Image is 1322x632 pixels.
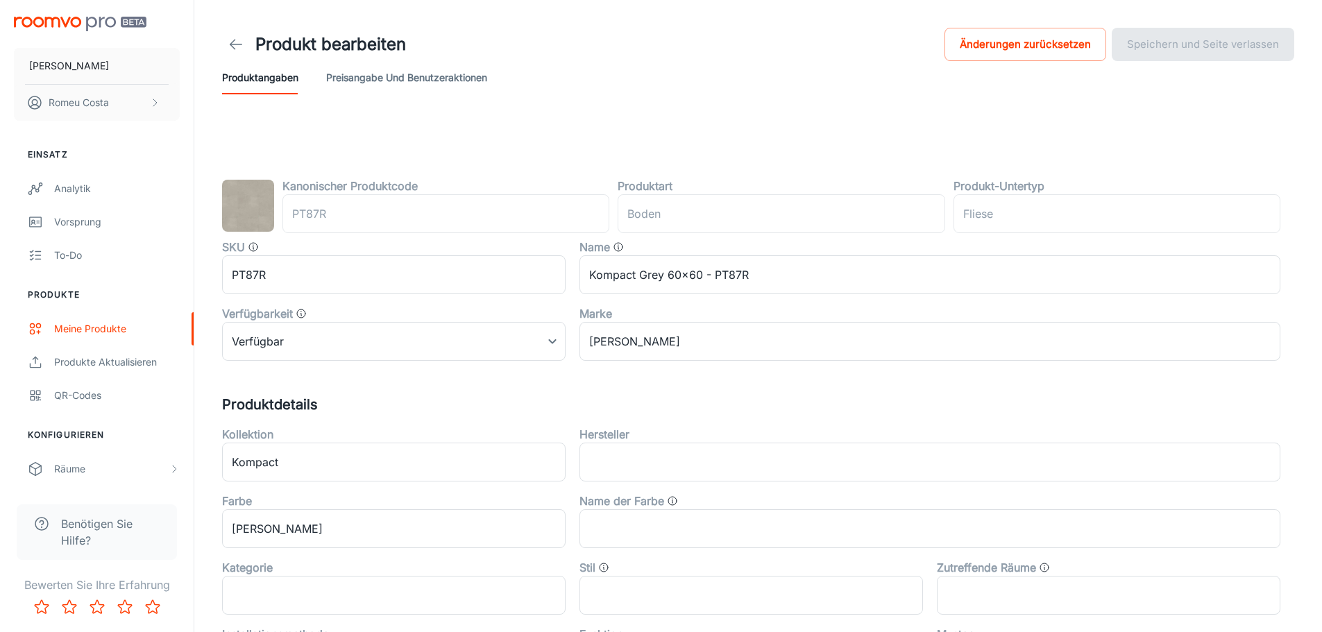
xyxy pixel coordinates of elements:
label: Produktart [618,178,672,194]
div: QR-Codes [54,388,180,403]
div: To-do [54,248,180,263]
button: Änderungen zurücksetzen [944,28,1106,61]
p: [PERSON_NAME] [29,58,109,74]
img: Roomvo PRO Beta [14,17,146,31]
label: Kategorie [222,559,273,576]
svg: Der Raumtyp, in dem dieses Produkt angewendet werden kann [1039,562,1050,573]
div: Räume [54,461,169,477]
svg: Allgemeine Farbkategorien, z. B. Wolke, Finsternis, Galerieeröffnung [667,495,678,506]
button: Romeu Costa [14,85,180,121]
div: Verfügbar [222,322,566,361]
button: Rate 4 star [111,593,139,621]
label: Name [579,239,610,255]
p: Bewerten Sie Ihre Erfahrung [11,577,183,593]
button: Rate 3 star [83,593,111,621]
label: Marke [579,305,612,322]
svg: Wert, der festlegt, ob das Produkt verfügbar, eingestellt oder vergriffen ist [296,308,307,319]
label: Hersteller [579,426,629,443]
label: Name der Farbe [579,493,664,509]
button: Rate 1 star [28,593,56,621]
label: SKU [222,239,245,255]
label: Kanonischer Produktcode [282,178,418,194]
label: Produkt-Untertyp [954,178,1044,194]
label: Stil [579,559,595,576]
button: Rate 2 star [56,593,83,621]
label: Kollektion [222,426,273,443]
h1: Produkt bearbeiten [255,32,406,57]
h5: Produktdetails [222,394,1294,415]
button: Produktangaben [222,61,298,94]
svg: Name des Produkts [613,241,624,253]
button: [PERSON_NAME] [14,48,180,84]
span: Benötigen Sie Hilfe? [61,515,160,549]
button: Preisangabe und Benutzeraktionen [326,61,487,94]
svg: Produktstil, wie zum Beispiel „Traditionell“ oder „Minimalistisch“ [598,562,609,573]
div: Analytik [54,181,180,196]
button: Rate 5 star [139,593,167,621]
p: Romeu Costa [49,95,109,110]
label: Verfügbarkeit [222,305,293,322]
label: Zutreffende Räume [937,559,1036,576]
div: Produkte aktualisieren [54,355,180,370]
img: Kompact Grey 60x60 - PT87R [222,180,274,232]
div: Vorsprung [54,214,180,230]
label: Farbe [222,493,252,509]
svg: SKU für das Produkt [248,241,259,253]
div: Meine Produkte [54,321,180,336]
